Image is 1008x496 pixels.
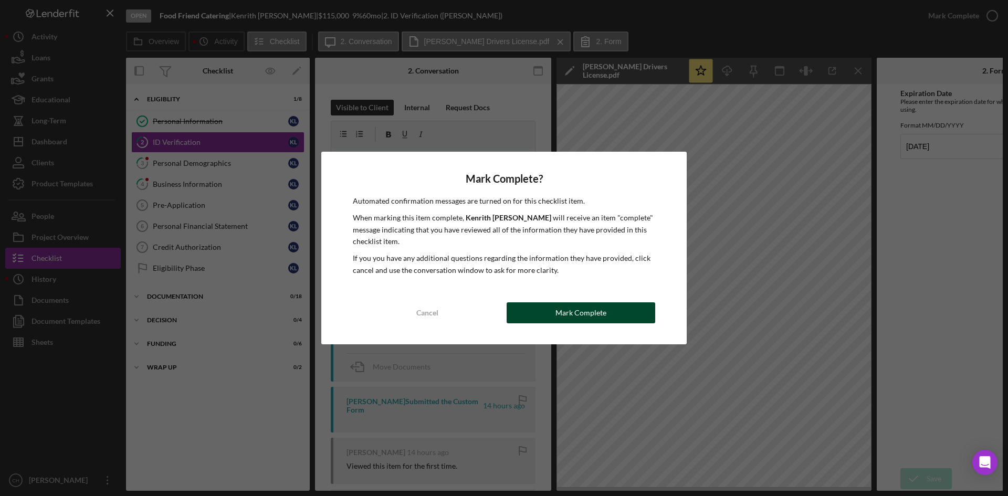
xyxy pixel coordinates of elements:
h4: Mark Complete? [353,173,655,185]
button: Cancel [353,302,501,323]
div: Cancel [416,302,438,323]
button: Mark Complete [507,302,655,323]
p: If you you have any additional questions regarding the information they have provided, click canc... [353,252,655,276]
div: Mark Complete [555,302,606,323]
div: Open Intercom Messenger [972,450,997,475]
p: Automated confirmation messages are turned on for this checklist item. [353,195,655,207]
p: When marking this item complete, will receive an item "complete" message indicating that you have... [353,212,655,247]
b: Kenrith [PERSON_NAME] [466,213,551,222]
